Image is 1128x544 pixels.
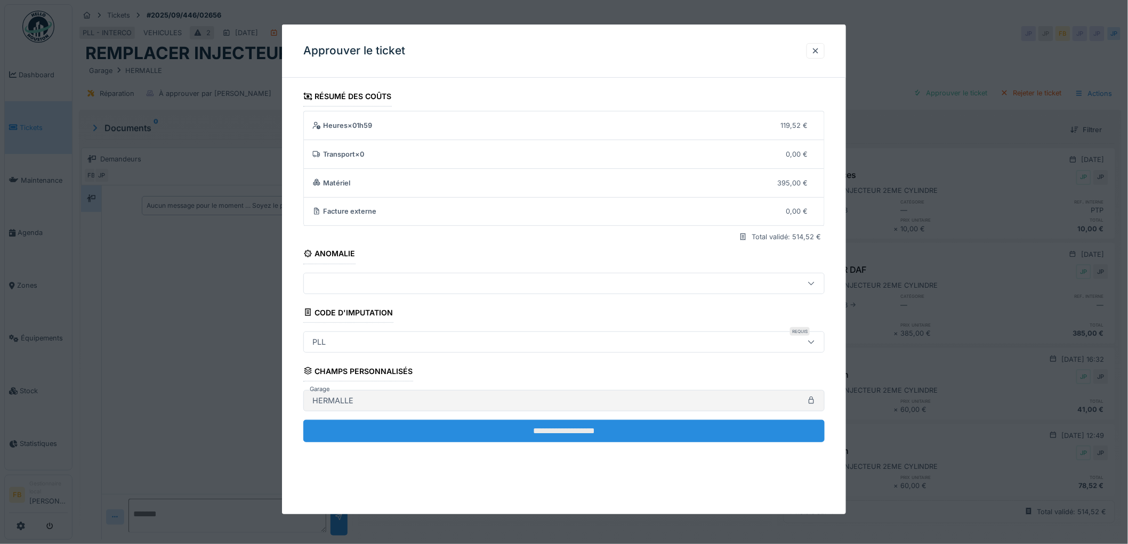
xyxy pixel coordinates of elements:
[308,116,820,135] summary: Heures×01h59119,52 €
[790,327,810,336] div: Requis
[752,232,821,242] div: Total validé: 514,52 €
[308,336,330,348] div: PLL
[308,395,358,407] div: HERMALLE
[303,246,356,264] div: Anomalie
[312,149,778,159] div: Transport × 0
[777,177,808,188] div: 395,00 €
[303,305,393,323] div: Code d'imputation
[312,120,772,131] div: Heures × 01h59
[786,206,808,216] div: 0,00 €
[780,120,808,131] div: 119,52 €
[303,44,405,58] h3: Approuver le ticket
[308,385,332,394] label: Garage
[303,363,413,381] div: Champs personnalisés
[312,177,769,188] div: Matériel
[312,206,778,216] div: Facture externe
[303,88,392,107] div: Résumé des coûts
[308,173,820,193] summary: Matériel395,00 €
[308,144,820,164] summary: Transport×00,00 €
[308,201,820,221] summary: Facture externe0,00 €
[786,149,808,159] div: 0,00 €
